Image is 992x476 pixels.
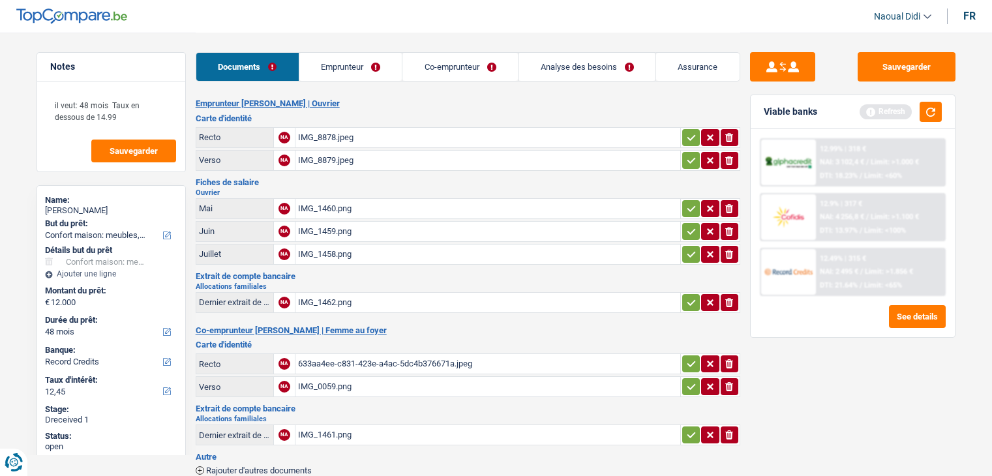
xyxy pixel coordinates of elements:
[45,315,175,325] label: Durée du prêt:
[864,226,906,235] span: Limit: <100%
[820,171,858,180] span: DTI: 18.23%
[45,269,177,278] div: Ajouter une ligne
[278,381,290,393] div: NA
[206,466,312,475] span: Rajouter d'autres documents
[860,281,862,290] span: /
[860,226,862,235] span: /
[278,358,290,370] div: NA
[45,297,50,308] span: €
[820,226,858,235] span: DTI: 13.97%
[820,213,864,221] span: NAI: 4 256,8 €
[45,404,177,415] div: Stage:
[820,267,858,276] span: NAI: 2 495 €
[278,429,290,441] div: NA
[196,325,740,336] h2: Co-emprunteur [PERSON_NAME] | Femme au foyer
[196,453,740,461] h3: Autre
[196,466,312,475] button: Rajouter d'autres documents
[871,213,919,221] span: Limit: >1.100 €
[278,155,290,166] div: NA
[196,189,740,196] h2: Ouvrier
[45,375,175,385] label: Taux d'intérêt:
[820,200,862,208] div: 12.9% | 317 €
[199,359,271,369] div: Recto
[298,377,678,396] div: IMG_0059.png
[45,441,177,452] div: open
[278,248,290,260] div: NA
[278,132,290,143] div: NA
[199,297,271,307] div: Dernier extrait de compte pour vos allocations familiales
[196,178,740,186] h3: Fiches de salaire
[860,104,912,119] div: Refresh
[656,53,740,81] a: Assurance
[45,415,177,425] div: Dreceived 1
[866,213,869,221] span: /
[866,158,869,166] span: /
[278,203,290,215] div: NA
[199,249,271,259] div: Juillet
[298,222,678,241] div: IMG_1459.png
[196,272,740,280] h3: Extrait de compte bancaire
[45,195,177,205] div: Name:
[864,281,902,290] span: Limit: <65%
[298,128,678,147] div: IMG_8878.jpeg
[519,53,655,81] a: Analyse des besoins
[50,61,172,72] h5: Notes
[764,205,813,229] img: Cofidis
[91,140,176,162] button: Sauvegarder
[199,226,271,236] div: Juin
[45,345,175,355] label: Banque:
[199,382,271,392] div: Verso
[298,354,678,374] div: 633aa4ee-c831-423e-a4ac-5dc4b376671a.jpeg
[298,151,678,170] div: IMG_8879.jpeg
[963,10,976,22] div: fr
[299,53,402,81] a: Emprunteur
[860,171,862,180] span: /
[45,218,175,229] label: But du prêt:
[196,340,740,349] h3: Carte d'identité
[764,106,817,117] div: Viable banks
[298,425,678,445] div: IMG_1461.png
[764,260,813,284] img: Record Credits
[889,305,946,328] button: See details
[871,158,919,166] span: Limit: >1.000 €
[196,283,740,290] h2: Allocations familiales
[858,52,955,82] button: Sauvegarder
[278,297,290,308] div: NA
[45,286,175,296] label: Montant du prêt:
[402,53,518,81] a: Co-emprunteur
[196,53,299,81] a: Documents
[199,430,271,440] div: Dernier extrait de compte pour vos allocations familiales
[820,281,858,290] span: DTI: 21.64%
[199,203,271,213] div: Mai
[820,254,866,263] div: 12.49% | 315 €
[874,11,920,22] span: Naoual Didi
[278,226,290,237] div: NA
[199,155,271,165] div: Verso
[16,8,127,24] img: TopCompare Logo
[820,158,864,166] span: NAI: 3 102,4 €
[865,267,913,276] span: Limit: >1.856 €
[864,6,931,27] a: Naoual Didi
[298,293,678,312] div: IMG_1462.png
[196,404,740,413] h3: Extrait de compte bancaire
[110,147,158,155] span: Sauvegarder
[196,98,740,109] h2: Emprunteur [PERSON_NAME] | Ouvrier
[298,245,678,264] div: IMG_1458.png
[45,431,177,441] div: Status:
[764,155,813,170] img: AlphaCredit
[199,132,271,142] div: Recto
[298,199,678,218] div: IMG_1460.png
[864,171,902,180] span: Limit: <60%
[196,114,740,123] h3: Carte d'identité
[45,245,177,256] div: Détails but du prêt
[860,267,863,276] span: /
[196,415,740,423] h2: Allocations familiales
[45,205,177,216] div: [PERSON_NAME]
[820,145,866,153] div: 12.99% | 318 €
